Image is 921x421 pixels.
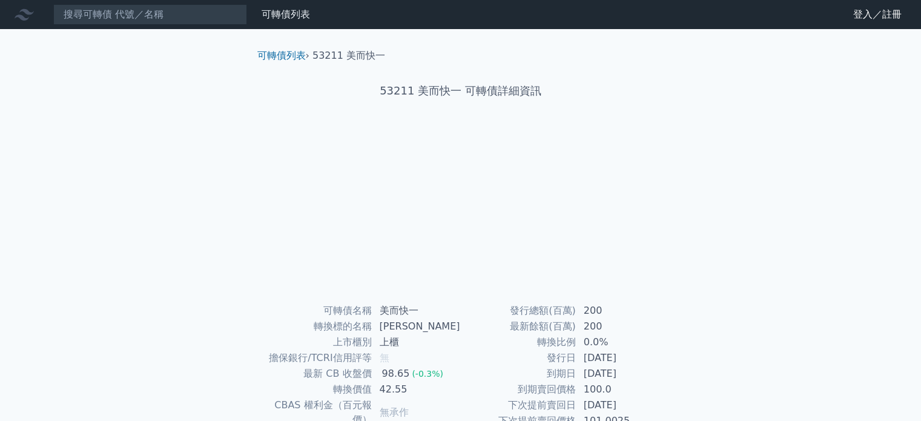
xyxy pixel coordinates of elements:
[53,4,247,25] input: 搜尋可轉債 代號／名稱
[461,350,576,366] td: 發行日
[461,319,576,334] td: 最新餘額(百萬)
[576,382,659,397] td: 100.0
[372,382,461,397] td: 42.55
[372,319,461,334] td: [PERSON_NAME]
[312,48,385,63] li: 53211 美而快一
[380,366,412,381] div: 98.65
[576,319,659,334] td: 200
[262,334,372,350] td: 上市櫃別
[257,48,309,63] li: ›
[380,406,409,418] span: 無承作
[372,303,461,319] td: 美而快一
[461,366,576,382] td: 到期日
[576,303,659,319] td: 200
[461,397,576,413] td: 下次提前賣回日
[461,303,576,319] td: 發行總額(百萬)
[248,82,674,99] h1: 53211 美而快一 可轉債詳細資訊
[257,50,306,61] a: 可轉債列表
[262,8,310,20] a: 可轉債列表
[262,366,372,382] td: 最新 CB 收盤價
[412,369,443,379] span: (-0.3%)
[576,350,659,366] td: [DATE]
[372,334,461,350] td: 上櫃
[461,382,576,397] td: 到期賣回價格
[262,303,372,319] td: 可轉債名稱
[576,334,659,350] td: 0.0%
[380,352,389,363] span: 無
[576,366,659,382] td: [DATE]
[461,334,576,350] td: 轉換比例
[576,397,659,413] td: [DATE]
[262,350,372,366] td: 擔保銀行/TCRI信用評等
[262,382,372,397] td: 轉換價值
[262,319,372,334] td: 轉換標的名稱
[843,5,911,24] a: 登入／註冊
